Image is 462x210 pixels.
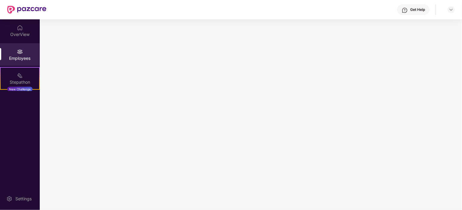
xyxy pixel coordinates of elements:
[7,87,33,92] div: New Challenge
[14,196,33,202] div: Settings
[402,7,408,13] img: svg+xml;base64,PHN2ZyBpZD0iSGVscC0zMngzMiIgeG1sbnM9Imh0dHA6Ly93d3cudzMub3JnLzIwMDAvc3ZnIiB3aWR0aD...
[410,7,425,12] div: Get Help
[6,196,12,202] img: svg+xml;base64,PHN2ZyBpZD0iU2V0dGluZy0yMHgyMCIgeG1sbnM9Imh0dHA6Ly93d3cudzMub3JnLzIwMDAvc3ZnIiB3aW...
[7,6,46,14] img: New Pazcare Logo
[449,7,454,12] img: svg+xml;base64,PHN2ZyBpZD0iRHJvcGRvd24tMzJ4MzIiIHhtbG5zPSJodHRwOi8vd3d3LnczLm9yZy8yMDAwL3N2ZyIgd2...
[17,25,23,31] img: svg+xml;base64,PHN2ZyBpZD0iSG9tZSIgeG1sbnM9Imh0dHA6Ly93d3cudzMub3JnLzIwMDAvc3ZnIiB3aWR0aD0iMjAiIG...
[17,73,23,79] img: svg+xml;base64,PHN2ZyB4bWxucz0iaHR0cDovL3d3dy53My5vcmcvMjAwMC9zdmciIHdpZHRoPSIyMSIgaGVpZ2h0PSIyMC...
[1,79,39,85] div: Stepathon
[17,49,23,55] img: svg+xml;base64,PHN2ZyBpZD0iRW1wbG95ZWVzIiB4bWxucz0iaHR0cDovL3d3dy53My5vcmcvMjAwMC9zdmciIHdpZHRoPS...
